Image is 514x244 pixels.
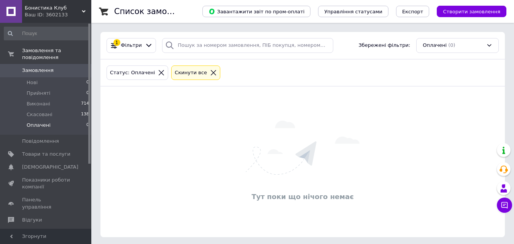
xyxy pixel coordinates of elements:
input: Пошук за номером замовлення, ПІБ покупця, номером телефону, Email, номером накладної [162,38,333,53]
span: Показники роботи компанії [22,177,70,190]
span: Оплачені [27,122,51,129]
input: Пошук [4,27,90,40]
span: Збережені фільтри: [358,42,410,49]
div: Статус: Оплачені [108,69,156,77]
span: Замовлення та повідомлення [22,47,91,61]
span: Панель управління [22,196,70,210]
button: Експорт [396,6,430,17]
div: Ваш ID: 3602133 [25,11,91,18]
div: Cкинути все [173,69,208,77]
span: Повідомлення [22,138,59,145]
span: Оплачені [423,42,447,49]
span: 0 [86,90,89,97]
span: Скасовані [27,111,53,118]
button: Створити замовлення [437,6,506,17]
span: 0 [86,122,89,129]
span: Прийняті [27,90,50,97]
button: Завантажити звіт по пром-оплаті [202,6,310,17]
span: [DEMOGRAPHIC_DATA] [22,164,78,171]
div: 1 [113,39,120,46]
span: 0 [86,79,89,86]
span: Експорт [402,9,423,14]
span: Нові [27,79,38,86]
span: Виконані [27,100,50,107]
span: Управління статусами [324,9,382,14]
span: Фільтри [121,42,142,49]
span: Замовлення [22,67,54,74]
span: 138 [81,111,89,118]
div: Тут поки що нічого немає [104,192,501,201]
span: Відгуки [22,217,42,223]
span: 714 [81,100,89,107]
button: Чат з покупцем [497,198,512,213]
button: Управління статусами [318,6,388,17]
span: Створити замовлення [443,9,500,14]
span: (0) [448,42,455,48]
h1: Список замовлень [114,7,191,16]
a: Створити замовлення [429,8,506,14]
span: Товари та послуги [22,151,70,158]
span: Бонистика Клуб [25,5,82,11]
span: Завантажити звіт по пром-оплаті [208,8,304,15]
